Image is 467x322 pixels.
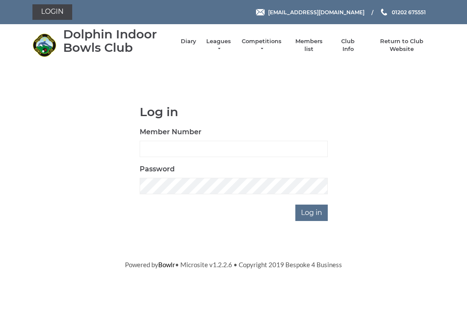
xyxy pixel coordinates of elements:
a: Bowlr [158,261,175,268]
div: Dolphin Indoor Bowls Club [63,28,172,54]
a: Email [EMAIL_ADDRESS][DOMAIN_NAME] [256,8,365,16]
h1: Log in [140,105,328,119]
img: Email [256,9,265,16]
span: [EMAIL_ADDRESS][DOMAIN_NAME] [268,9,365,15]
label: Member Number [140,127,202,137]
label: Password [140,164,175,174]
span: Powered by • Microsite v1.2.2.6 • Copyright 2019 Bespoke 4 Business [125,261,342,268]
input: Log in [295,205,328,221]
span: 01202 675551 [392,9,426,15]
a: Phone us 01202 675551 [380,8,426,16]
img: Phone us [381,9,387,16]
a: Members list [291,38,326,53]
a: Diary [181,38,196,45]
a: Competitions [241,38,282,53]
img: Dolphin Indoor Bowls Club [32,33,56,57]
a: Club Info [336,38,361,53]
a: Login [32,4,72,20]
a: Return to Club Website [369,38,435,53]
a: Leagues [205,38,232,53]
